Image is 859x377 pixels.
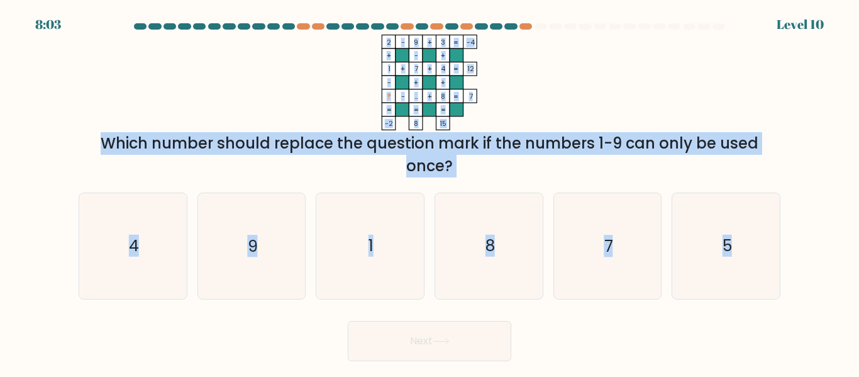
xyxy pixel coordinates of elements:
div: Level 10 [777,15,824,34]
tspan: 3 [441,38,446,47]
tspan: 2 [387,38,391,47]
tspan: + [441,51,446,60]
tspan: + [428,92,432,101]
tspan: = [441,105,446,115]
tspan: = [453,64,458,74]
tspan: + [387,51,391,60]
tspan: 1 [388,64,391,74]
tspan: 15 [440,119,447,128]
text: 5 [723,235,732,257]
text: 8 [485,235,494,257]
tspan: + [428,64,432,74]
tspan: - [401,38,405,47]
tspan: ... [414,92,418,101]
tspan: - [401,92,405,101]
button: Next [348,321,511,361]
tspan: 8 [441,92,446,101]
tspan: 7 [414,64,418,74]
tspan: -4 [467,38,475,47]
tspan: = [387,105,392,115]
tspan: 12 [467,64,474,74]
tspan: 7 [469,92,473,101]
tspan: 9 [414,38,419,47]
tspan: 8 [414,119,419,128]
div: 8:03 [35,15,61,34]
tspan: + [414,78,419,87]
tspan: = [453,92,458,101]
text: 7 [604,235,613,257]
tspan: -2 [385,119,393,128]
tspan: = [453,38,458,47]
tspan: + [428,38,432,47]
tspan: = [414,105,419,115]
tspan: + [441,78,446,87]
text: 4 [129,235,139,257]
div: Which number should replace the question mark if the numbers 1-9 can only be used once? [86,132,773,177]
tspan: ? [387,92,391,101]
tspan: 4 [441,64,446,74]
text: 1 [369,235,374,257]
tspan: + [401,64,405,74]
text: 9 [248,235,258,257]
tspan: - [387,78,391,87]
tspan: - [414,51,418,60]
